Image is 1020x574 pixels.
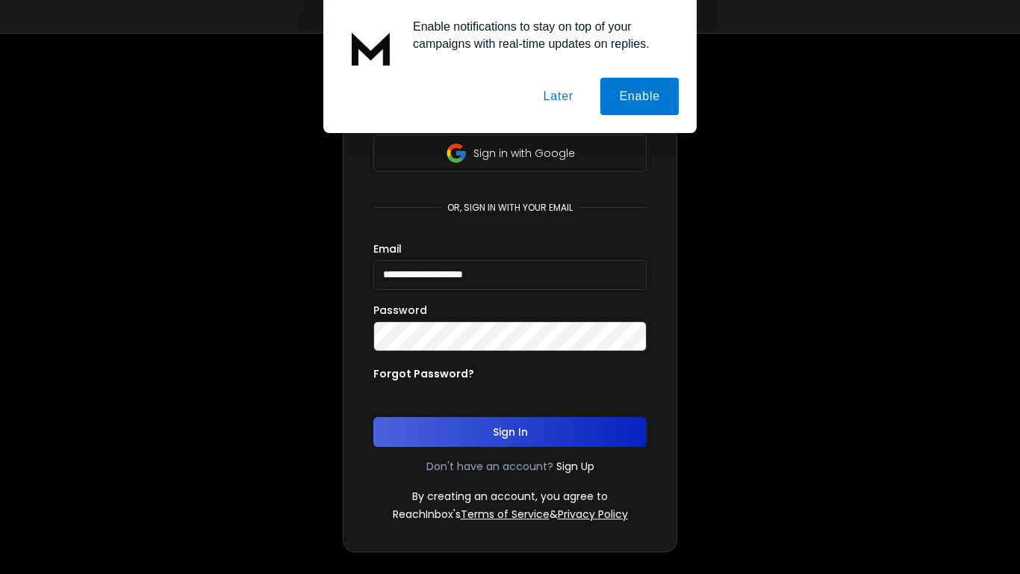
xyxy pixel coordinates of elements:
[441,202,579,214] p: or, sign in with your email
[373,366,474,381] p: Forgot Password?
[341,18,401,78] img: notification icon
[558,507,628,522] a: Privacy Policy
[473,146,575,161] p: Sign in with Google
[461,507,550,522] a: Terms of Service
[524,78,591,115] button: Later
[373,135,647,172] button: Sign in with Google
[600,78,679,115] button: Enable
[556,459,594,474] a: Sign Up
[373,305,427,315] label: Password
[412,489,608,504] p: By creating an account, you agree to
[373,244,402,254] label: Email
[393,507,628,522] p: ReachInbox's &
[426,459,553,474] p: Don't have an account?
[373,417,647,447] button: Sign In
[401,18,679,52] div: Enable notifications to stay on top of your campaigns with real-time updates on replies.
